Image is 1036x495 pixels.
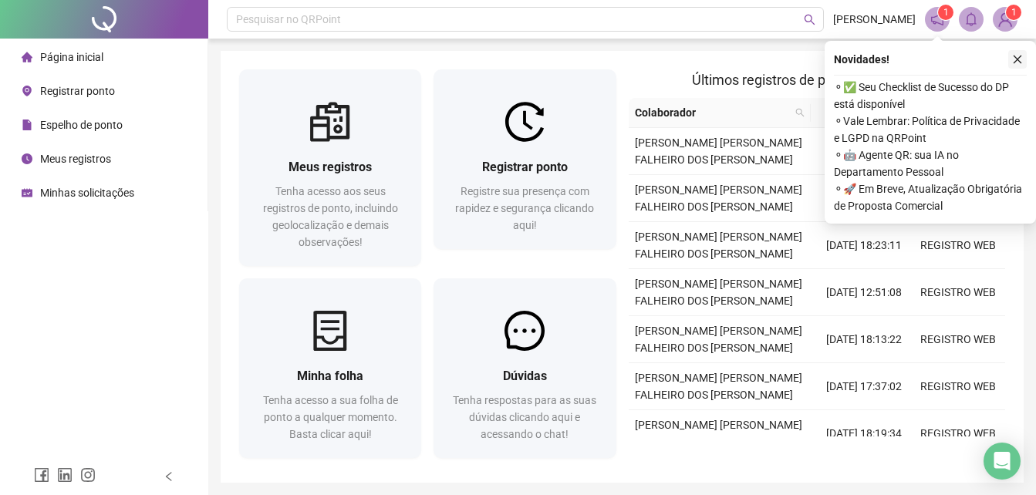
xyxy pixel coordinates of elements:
a: Meus registrosTenha acesso aos seus registros de ponto, incluindo geolocalização e demais observa... [239,69,421,266]
span: search [804,14,815,25]
span: Meus registros [40,153,111,165]
td: REGISTRO WEB [911,363,1005,410]
span: file [22,120,32,130]
span: Registrar ponto [40,85,115,97]
span: environment [22,86,32,96]
img: 87777 [994,8,1017,31]
span: Espelho de ponto [40,119,123,131]
span: Tenha acesso a sua folha de ponto a qualquer momento. Basta clicar aqui! [263,394,398,440]
span: Tenha respostas para as suas dúvidas clicando aqui e acessando o chat! [453,394,596,440]
span: close [1012,54,1023,65]
span: [PERSON_NAME] [PERSON_NAME] FALHEIRO DOS [PERSON_NAME] [635,325,802,354]
span: facebook [34,467,49,483]
a: Registrar pontoRegistre sua presença com rapidez e segurança clicando aqui! [434,69,616,249]
span: Tenha acesso aos seus registros de ponto, incluindo geolocalização e demais observações! [263,185,398,248]
span: ⚬ Vale Lembrar: Política de Privacidade e LGPD na QRPoint [834,113,1027,146]
span: [PERSON_NAME] [PERSON_NAME] FALHEIRO DOS [PERSON_NAME] [635,231,802,260]
a: DúvidasTenha respostas para as suas dúvidas clicando aqui e acessando o chat! [434,278,616,458]
span: Minhas solicitações [40,187,134,199]
span: clock-circle [22,153,32,164]
span: notification [930,12,944,26]
span: bell [964,12,978,26]
span: Dúvidas [503,369,547,383]
span: Data/Hora [817,104,883,121]
span: [PERSON_NAME] [PERSON_NAME] FALHEIRO DOS [PERSON_NAME] [635,136,802,166]
span: ⚬ 🚀 Em Breve, Atualização Obrigatória de Proposta Comercial [834,180,1027,214]
span: [PERSON_NAME] [833,11,916,28]
td: REGISTRO WEB [911,316,1005,363]
span: Minha folha [297,369,363,383]
td: REGISTRO WEB [911,222,1005,269]
td: REGISTRO WEB [911,410,1005,457]
td: [DATE] 18:13:22 [817,316,911,363]
td: [DATE] 12:51:08 [817,269,911,316]
td: [DATE] 18:19:34 [817,410,911,457]
span: ⚬ 🤖 Agente QR: sua IA no Departamento Pessoal [834,146,1027,180]
span: Meus registros [289,160,372,174]
span: linkedin [57,467,73,483]
th: Data/Hora [811,98,902,128]
span: Registre sua presença com rapidez e segurança clicando aqui! [455,185,594,231]
span: Colaborador [635,104,790,121]
span: [PERSON_NAME] [PERSON_NAME] FALHEIRO DOS [PERSON_NAME] [635,372,802,401]
span: Novidades ! [834,51,889,68]
td: [DATE] 17:30:00 [817,128,911,175]
span: 1 [1011,7,1017,18]
span: home [22,52,32,62]
span: [PERSON_NAME] [PERSON_NAME] FALHEIRO DOS [PERSON_NAME] [635,184,802,213]
span: instagram [80,467,96,483]
div: Open Intercom Messenger [984,443,1021,480]
td: [DATE] 11:12:55 [817,175,911,222]
td: REGISTRO WEB [911,269,1005,316]
span: left [164,471,174,482]
span: search [795,108,805,117]
a: Minha folhaTenha acesso a sua folha de ponto a qualquer momento. Basta clicar aqui! [239,278,421,458]
span: Registrar ponto [482,160,568,174]
span: ⚬ ✅ Seu Checklist de Sucesso do DP está disponível [834,79,1027,113]
span: Últimos registros de ponto sincronizados [692,72,941,88]
span: [PERSON_NAME] [PERSON_NAME] FALHEIRO DOS [PERSON_NAME] [635,278,802,307]
span: 1 [943,7,949,18]
span: search [792,101,808,124]
span: [PERSON_NAME] [PERSON_NAME] FALHEIRO DOS [PERSON_NAME] [635,419,802,448]
td: [DATE] 17:37:02 [817,363,911,410]
td: [DATE] 18:23:11 [817,222,911,269]
sup: Atualize o seu contato no menu Meus Dados [1006,5,1021,20]
span: Página inicial [40,51,103,63]
span: schedule [22,187,32,198]
sup: 1 [938,5,953,20]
